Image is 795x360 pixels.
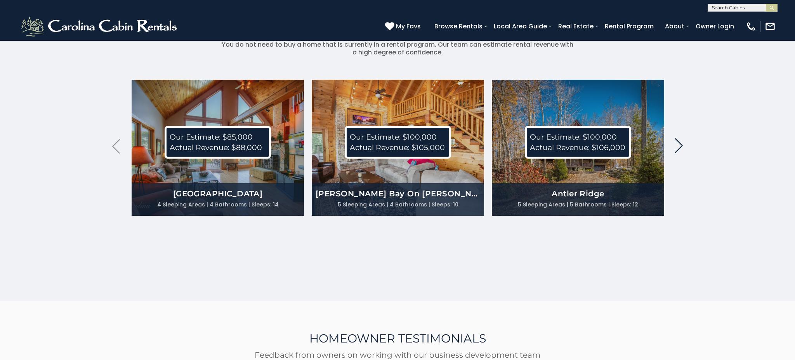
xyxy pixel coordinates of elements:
[165,126,271,159] p: Our Estimate: $85,000 Actual Revenue: $88,000
[661,19,688,33] a: About
[570,199,610,210] li: 5 Bathrooms
[765,21,776,32] img: mail-regular-white.png
[252,199,279,210] li: Sleeps: 14
[50,301,745,345] h2: HOMEOWNER TESTIMONIALS
[221,41,574,56] p: You do not need to buy a home that is currently in a rental program. Our team can estimate rental...
[19,15,181,38] img: White-1-2.png
[132,80,304,216] a: Our Estimate: $85,000Actual Revenue: $88,000 [GEOGRAPHIC_DATA] 4 Sleeping Areas 4 Bathrooms Sleep...
[210,199,250,210] li: 4 Bathrooms
[611,199,638,210] li: Sleeps: 12
[390,199,430,210] li: 4 Bathrooms
[345,126,451,159] p: Our Estimate: $100,000 Actual Revenue: $105,000
[692,19,738,33] a: Owner Login
[601,19,658,33] a: Rental Program
[492,80,664,216] a: Our Estimate: $100,000Actual Revenue: $106,000 Antler Ridge 5 Sleeping Areas 5 Bathrooms Sleeps: 12
[396,21,421,31] span: My Favs
[430,19,486,33] a: Browse Rentals
[432,199,458,210] li: Sleeps: 10
[525,126,631,159] p: Our Estimate: $100,000 Actual Revenue: $106,000
[385,21,423,31] a: My Favs
[132,188,304,199] h4: [GEOGRAPHIC_DATA]
[492,188,664,199] h4: Antler Ridge
[312,188,484,199] h4: [PERSON_NAME] Bay on [PERSON_NAME] Lake
[490,19,551,33] a: Local Area Guide
[157,199,208,210] li: 4 Sleeping Areas
[554,19,597,33] a: Real Estate
[221,351,574,359] p: Feedback from owners on working with our business development team
[338,199,388,210] li: 5 Sleeping Areas
[518,199,568,210] li: 5 Sleeping Areas
[746,21,757,32] img: phone-regular-white.png
[312,80,484,216] a: Our Estimate: $100,000Actual Revenue: $105,000 [PERSON_NAME] Bay on [PERSON_NAME] Lake 5 Sleeping...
